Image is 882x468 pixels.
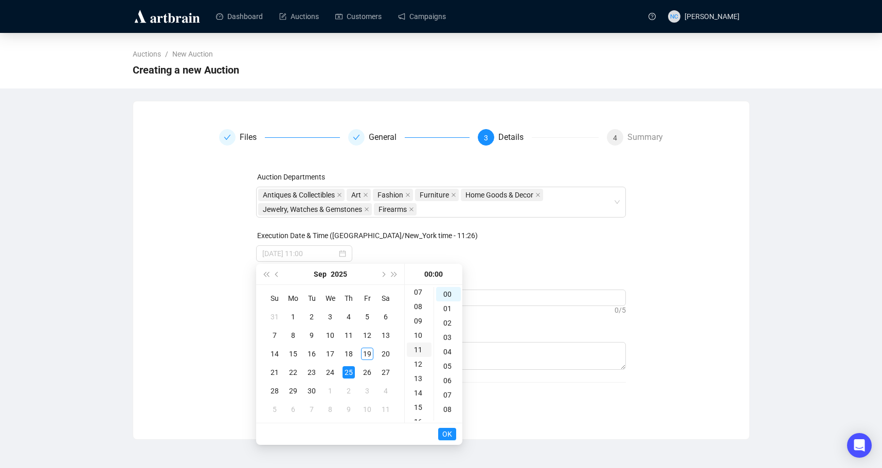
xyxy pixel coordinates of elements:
[376,308,395,326] td: 2025-09-06
[321,400,339,419] td: 2025-10-08
[339,308,358,326] td: 2025-09-04
[260,264,272,284] button: Last year (Control + left)
[379,204,407,215] span: Firearms
[170,48,215,60] a: New Auction
[353,134,360,141] span: check
[407,371,431,386] div: 13
[351,189,361,201] span: Art
[409,264,458,284] div: 00:00
[343,311,355,323] div: 4
[670,11,678,21] span: NC
[339,363,358,382] td: 2025-09-25
[374,203,417,215] span: Firearms
[361,311,373,323] div: 5
[343,366,355,379] div: 25
[380,366,392,379] div: 27
[284,345,302,363] td: 2025-09-15
[321,382,339,400] td: 2025-10-01
[685,12,740,21] span: [PERSON_NAME]
[324,385,336,397] div: 1
[361,329,373,341] div: 12
[265,382,284,400] td: 2025-09-28
[257,173,325,181] label: Auction Departments
[165,48,168,60] li: /
[302,382,321,400] td: 2025-09-30
[436,316,461,330] div: 02
[436,287,461,301] div: 00
[305,329,318,341] div: 9
[649,13,656,20] span: question-circle
[268,329,281,341] div: 7
[373,189,413,201] span: Fashion
[284,363,302,382] td: 2025-09-22
[343,385,355,397] div: 2
[284,289,302,308] th: Mo
[339,382,358,400] td: 2025-10-02
[268,385,281,397] div: 28
[287,348,299,360] div: 15
[407,400,431,415] div: 15
[302,289,321,308] th: Tu
[268,348,281,360] div: 14
[224,134,231,141] span: check
[376,289,395,308] th: Sa
[361,366,373,379] div: 26
[339,289,358,308] th: Th
[420,189,449,201] span: Furniture
[305,403,318,416] div: 7
[131,48,163,60] a: Auctions
[407,357,431,371] div: 12
[324,348,336,360] div: 17
[376,382,395,400] td: 2025-10-04
[436,330,461,345] div: 03
[358,400,376,419] td: 2025-10-10
[361,385,373,397] div: 3
[376,345,395,363] td: 2025-09-20
[358,382,376,400] td: 2025-10-03
[265,308,284,326] td: 2025-08-31
[268,403,281,416] div: 5
[376,363,395,382] td: 2025-09-27
[343,329,355,341] div: 11
[216,3,263,30] a: Dashboard
[347,189,371,201] span: Art
[133,62,239,78] span: Creating a new Auction
[484,134,488,142] span: 3
[302,308,321,326] td: 2025-09-02
[302,400,321,419] td: 2025-10-07
[305,311,318,323] div: 2
[436,301,461,316] div: 01
[240,129,265,146] div: Files
[331,264,347,284] button: Choose a year
[361,348,373,360] div: 19
[339,326,358,345] td: 2025-09-11
[369,129,405,146] div: General
[321,308,339,326] td: 2025-09-03
[358,289,376,308] th: Fr
[302,345,321,363] td: 2025-09-16
[358,326,376,345] td: 2025-09-12
[305,348,318,360] div: 16
[339,345,358,363] td: 2025-09-18
[389,264,400,284] button: Next year (Control + right)
[847,433,872,458] div: Open Intercom Messenger
[343,348,355,360] div: 18
[407,299,431,314] div: 08
[287,329,299,341] div: 8
[305,366,318,379] div: 23
[287,385,299,397] div: 29
[376,400,395,419] td: 2025-10-11
[436,417,461,431] div: 09
[339,400,358,419] td: 2025-10-09
[535,192,541,197] span: close
[343,403,355,416] div: 9
[265,345,284,363] td: 2025-09-14
[465,189,533,201] span: Home Goods & Decor
[263,189,335,201] span: Antiques & Collectibles
[268,311,281,323] div: 31
[405,192,410,197] span: close
[263,204,362,215] span: Jewelry, Watches & Gemstones
[376,326,395,345] td: 2025-09-13
[321,345,339,363] td: 2025-09-17
[380,329,392,341] div: 13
